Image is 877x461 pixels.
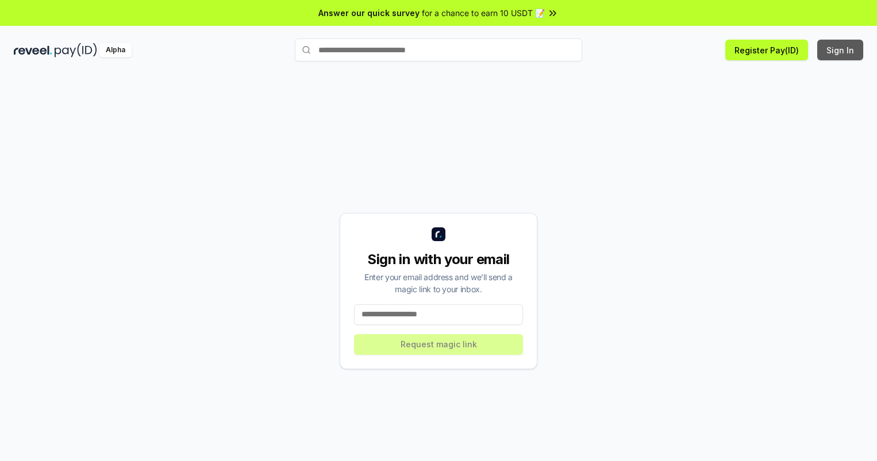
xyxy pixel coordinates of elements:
[817,40,863,60] button: Sign In
[318,7,420,19] span: Answer our quick survey
[725,40,808,60] button: Register Pay(ID)
[55,43,97,57] img: pay_id
[99,43,132,57] div: Alpha
[432,227,445,241] img: logo_small
[14,43,52,57] img: reveel_dark
[354,271,523,295] div: Enter your email address and we’ll send a magic link to your inbox.
[354,250,523,269] div: Sign in with your email
[422,7,545,19] span: for a chance to earn 10 USDT 📝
